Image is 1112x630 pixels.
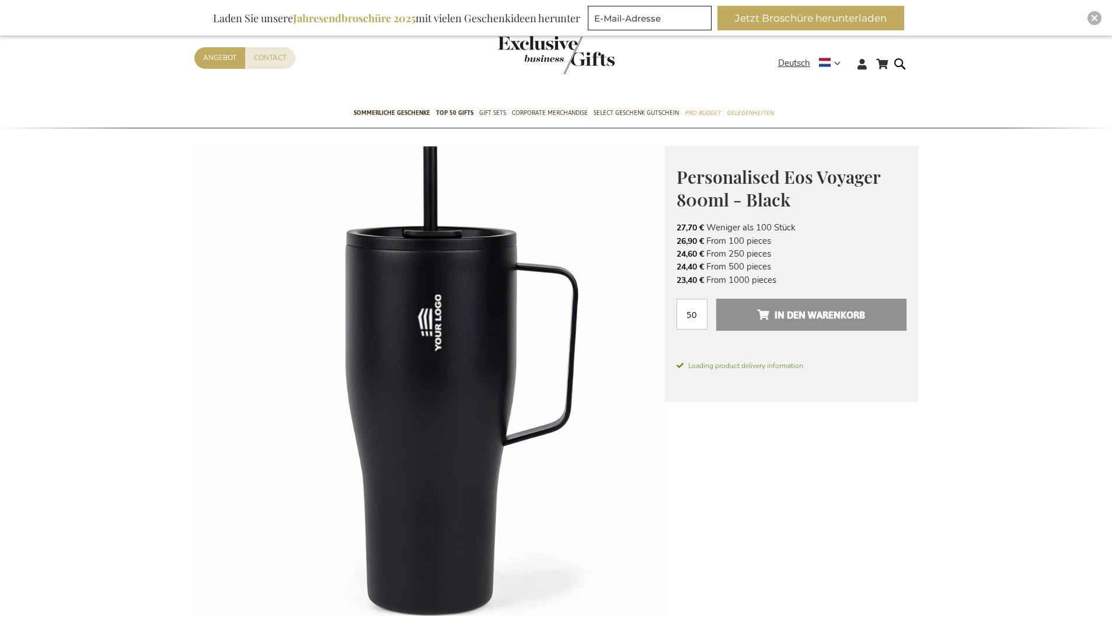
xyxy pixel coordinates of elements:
a: Sommerliche geschenke [354,99,430,128]
span: Sommerliche geschenke [354,107,430,119]
input: E-Mail-Adresse [588,6,712,30]
span: 23,40 € [677,275,704,286]
a: Gelegenheiten [727,99,773,128]
div: Laden Sie unsere mit vielen Geschenkideen herunter [208,6,585,30]
li: Weniger als 100 Stück [677,221,907,234]
span: Deutsch [778,57,810,70]
span: 24,60 € [677,249,704,260]
img: Exclusive Business gifts logo [498,36,615,74]
li: From 1000 pieces [677,274,907,286]
li: From 250 pieces [677,247,907,260]
span: Gelegenheiten [727,107,773,119]
span: Select Geschenk Gutschein [594,107,679,119]
a: Corporate Merchandise [512,99,588,128]
span: TOP 50 Gifts [436,107,473,119]
li: From 500 pieces [677,260,907,273]
span: Gift Sets [479,107,506,119]
input: Menge [677,299,707,330]
span: 27,70 € [677,222,704,233]
img: Close [1091,15,1098,22]
span: Corporate Merchandise [512,107,588,119]
span: Personalised Eos Voyager 800ml - Black [677,165,880,211]
a: Contact [245,47,295,69]
a: Pro Budget [685,99,721,128]
span: 26,90 € [677,236,704,247]
a: store logo [498,36,556,74]
a: Select Geschenk Gutschein [594,99,679,128]
b: Jahresendbroschüre 2025 [293,11,416,25]
span: 24,40 € [677,261,704,272]
img: personalised EOS cup [194,146,665,616]
span: Loading product delivery information. [677,360,907,371]
span: Pro Budget [685,107,721,119]
form: marketing offers and promotions [588,6,715,34]
a: TOP 50 Gifts [436,99,473,128]
a: Gift Sets [479,99,506,128]
li: From 100 pieces [677,235,907,247]
button: Jetzt Broschüre herunterladen [717,6,904,30]
a: Angebot [194,47,245,69]
div: Close [1087,11,1101,25]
